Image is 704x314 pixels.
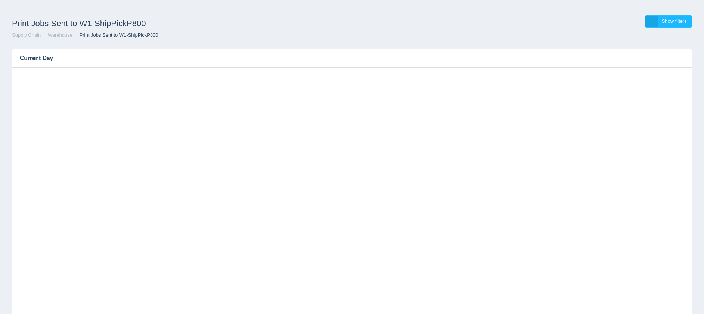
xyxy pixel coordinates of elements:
li: Print Jobs Sent to W1-ShipPickP800 [74,32,158,39]
a: Show filters [645,15,692,28]
a: Warehouse [48,32,72,38]
span: Show filters [662,18,687,24]
a: Supply Chain [12,32,41,38]
h3: Current Day [12,49,669,68]
h1: Print Jobs Sent to W1-ShipPickP800 [12,15,352,32]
